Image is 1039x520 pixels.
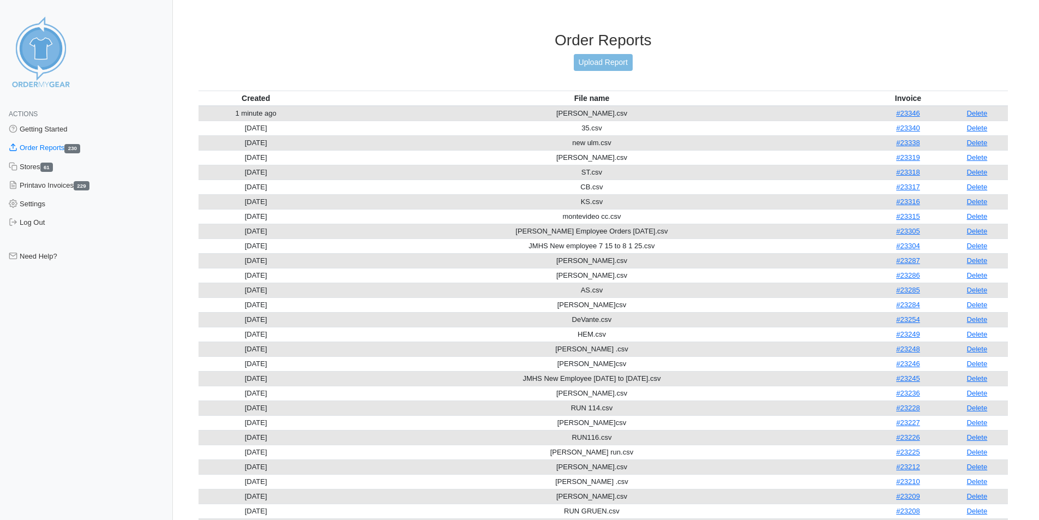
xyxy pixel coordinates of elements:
[896,404,920,412] a: #23228
[314,106,870,121] td: [PERSON_NAME].csv
[896,315,920,324] a: #23254
[199,430,314,445] td: [DATE]
[199,194,314,209] td: [DATE]
[314,238,870,253] td: JMHS New employee 7 15 to 8 1 25.csv
[40,163,53,172] span: 61
[896,198,920,206] a: #23316
[967,507,988,515] a: Delete
[199,253,314,268] td: [DATE]
[896,330,920,338] a: #23249
[199,386,314,401] td: [DATE]
[199,106,314,121] td: 1 minute ago
[896,271,920,279] a: #23286
[199,121,314,135] td: [DATE]
[896,168,920,176] a: #23318
[967,212,988,220] a: Delete
[199,459,314,474] td: [DATE]
[967,477,988,486] a: Delete
[314,180,870,194] td: CB.csv
[64,144,80,153] span: 230
[967,448,988,456] a: Delete
[896,227,920,235] a: #23305
[967,419,988,427] a: Delete
[199,297,314,312] td: [DATE]
[967,463,988,471] a: Delete
[967,301,988,309] a: Delete
[74,181,89,190] span: 229
[314,386,870,401] td: [PERSON_NAME].csv
[314,150,870,165] td: [PERSON_NAME].csv
[967,153,988,162] a: Delete
[896,242,920,250] a: #23304
[199,91,314,106] th: Created
[314,445,870,459] td: [PERSON_NAME] run.csv
[314,474,870,489] td: [PERSON_NAME] .csv
[9,110,38,118] span: Actions
[967,345,988,353] a: Delete
[967,374,988,382] a: Delete
[314,268,870,283] td: [PERSON_NAME].csv
[314,253,870,268] td: [PERSON_NAME].csv
[967,404,988,412] a: Delete
[896,124,920,132] a: #23340
[967,227,988,235] a: Delete
[314,91,870,106] th: File name
[896,374,920,382] a: #23245
[199,504,314,518] td: [DATE]
[199,31,1008,50] h3: Order Reports
[896,419,920,427] a: #23227
[314,504,870,518] td: RUN GRUEN.csv
[199,371,314,386] td: [DATE]
[896,433,920,441] a: #23226
[199,356,314,371] td: [DATE]
[199,180,314,194] td: [DATE]
[896,507,920,515] a: #23208
[314,283,870,297] td: AS.csv
[896,212,920,220] a: #23315
[314,459,870,474] td: [PERSON_NAME].csv
[896,463,920,471] a: #23212
[967,360,988,368] a: Delete
[199,150,314,165] td: [DATE]
[967,168,988,176] a: Delete
[967,330,988,338] a: Delete
[199,415,314,430] td: [DATE]
[199,224,314,238] td: [DATE]
[199,135,314,150] td: [DATE]
[967,198,988,206] a: Delete
[199,165,314,180] td: [DATE]
[314,415,870,430] td: [PERSON_NAME]csv
[967,315,988,324] a: Delete
[314,209,870,224] td: montevideo cc.csv
[199,283,314,297] td: [DATE]
[314,312,870,327] td: DeVante.csv
[967,256,988,265] a: Delete
[199,401,314,415] td: [DATE]
[967,389,988,397] a: Delete
[896,389,920,397] a: #23236
[896,256,920,265] a: #23287
[870,91,946,106] th: Invoice
[314,165,870,180] td: ST.csv
[314,194,870,209] td: KS.csv
[314,371,870,386] td: JMHS New Employee [DATE] to [DATE].csv
[574,54,633,71] a: Upload Report
[967,242,988,250] a: Delete
[896,448,920,456] a: #23225
[967,492,988,500] a: Delete
[199,209,314,224] td: [DATE]
[896,153,920,162] a: #23319
[896,301,920,309] a: #23284
[896,360,920,368] a: #23246
[896,477,920,486] a: #23210
[314,356,870,371] td: [PERSON_NAME]csv
[314,430,870,445] td: RUN116.csv
[199,342,314,356] td: [DATE]
[314,135,870,150] td: new ulm.csv
[967,109,988,117] a: Delete
[896,139,920,147] a: #23338
[896,286,920,294] a: #23285
[314,327,870,342] td: HEM.csv
[314,401,870,415] td: RUN 114.csv
[199,489,314,504] td: [DATE]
